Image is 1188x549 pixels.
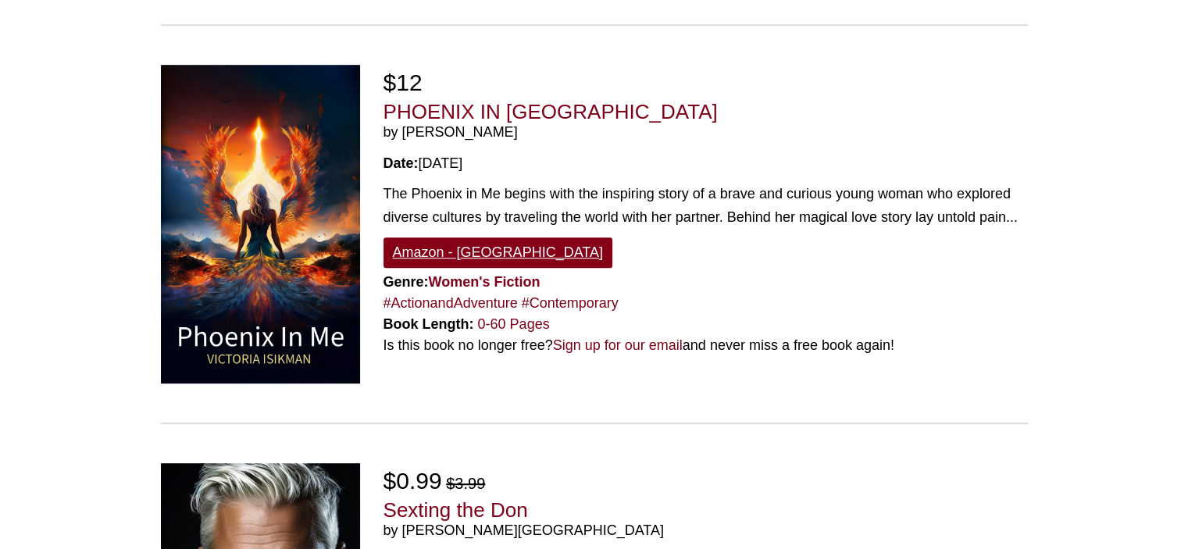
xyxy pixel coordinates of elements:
[478,316,550,332] a: 0-60 Pages
[384,237,612,268] a: Amazon - [GEOGRAPHIC_DATA]
[522,295,619,311] a: #Contemporary
[384,124,1028,141] span: by [PERSON_NAME]
[384,153,1028,174] div: [DATE]
[161,65,360,383] img: PHOENIX IN ME
[384,468,442,494] span: $0.99
[553,337,683,353] a: Sign up for our email
[384,522,1028,540] span: by [PERSON_NAME][GEOGRAPHIC_DATA]
[429,274,540,290] a: Women's Fiction
[384,335,1028,356] div: Is this book no longer free? and never miss a free book again!
[384,182,1028,230] div: The Phoenix in Me begins with the inspiring story of a brave and curious young woman who explored...
[384,274,540,290] strong: Genre:
[384,155,419,171] strong: Date:
[384,295,518,311] a: #ActionandAdventure
[446,475,485,492] del: $3.99
[384,498,528,522] a: Sexting the Don
[384,70,423,95] span: $12
[384,100,718,123] a: PHOENIX IN [GEOGRAPHIC_DATA]
[384,316,474,332] strong: Book Length:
